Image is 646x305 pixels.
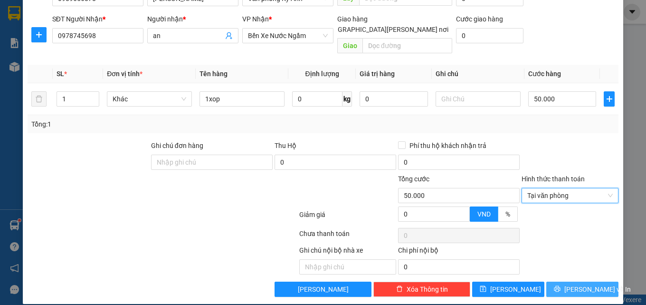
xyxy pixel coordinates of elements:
span: Tổng cước [398,175,429,183]
th: Ghi chú [432,65,524,83]
div: Tổng: 1 [31,119,250,129]
span: save [480,285,486,293]
span: Phí thu hộ khách nhận trả [406,140,490,151]
input: Nhập ghi chú [299,259,396,275]
div: Chi phí nội bộ [398,245,520,259]
span: Tại văn phòng [527,188,613,203]
span: Cước hàng [528,70,561,78]
button: delete [31,91,47,107]
span: printer [554,285,560,293]
div: Chưa thanh toán [298,228,397,245]
label: Hình thức thanh toán [522,175,585,183]
input: Cước giao hàng [456,28,523,43]
button: save[PERSON_NAME] [472,282,544,297]
span: plus [604,95,614,103]
span: Giao hàng [337,15,368,23]
span: Giao [337,38,362,53]
span: delete [396,285,403,293]
span: [PERSON_NAME] [298,284,349,295]
button: [PERSON_NAME] [275,282,371,297]
button: printer[PERSON_NAME] và In [546,282,618,297]
span: SL [57,70,64,78]
input: VD: Bàn, Ghế [199,91,285,107]
input: Ghi chú đơn hàng [151,155,273,170]
div: Ghi chú nội bộ nhà xe [299,245,396,259]
button: deleteXóa Thông tin [373,282,470,297]
span: Giá trị hàng [360,70,395,78]
span: Xóa Thông tin [407,284,448,295]
span: VND [477,210,491,218]
div: Giảm giá [298,209,397,226]
div: Người nhận [147,14,238,24]
div: SĐT Người Nhận [52,14,143,24]
input: Dọc đường [362,38,452,53]
span: % [505,210,510,218]
button: plus [604,91,615,107]
input: 0 [360,91,428,107]
span: kg [342,91,352,107]
span: Bến Xe Nước Ngầm [248,29,328,43]
span: plus [32,31,46,39]
span: Định lượng [305,70,339,78]
span: Đơn vị tính [107,70,142,78]
label: Ghi chú đơn hàng [151,142,203,149]
span: Khác [113,92,186,106]
span: Thu Hộ [275,142,296,149]
input: Ghi Chú [436,91,521,107]
span: [GEOGRAPHIC_DATA][PERSON_NAME] nơi [319,24,452,35]
span: user-add [225,32,233,39]
label: Cước giao hàng [456,15,503,23]
span: [PERSON_NAME] và In [564,284,631,295]
span: VP Nhận [242,15,269,23]
span: Tên hàng [199,70,228,78]
button: plus [31,27,47,42]
span: [PERSON_NAME] [490,284,541,295]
